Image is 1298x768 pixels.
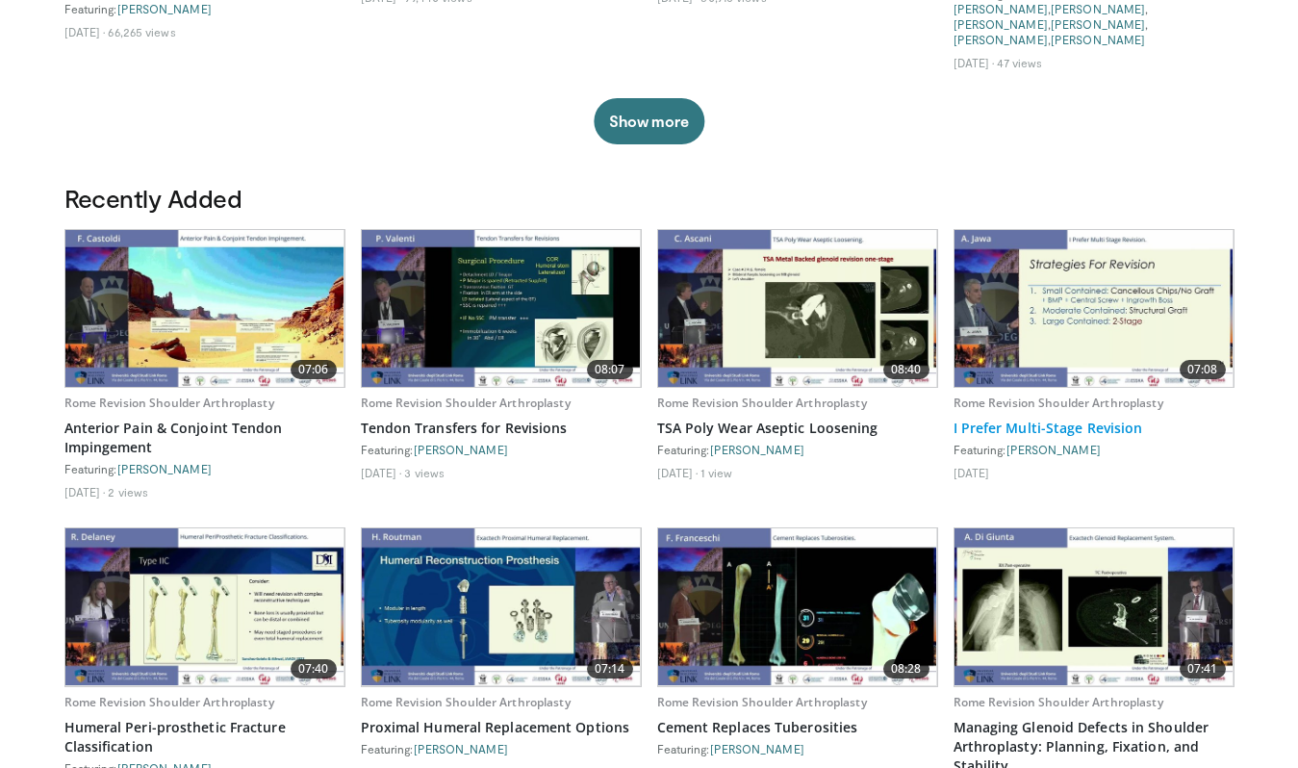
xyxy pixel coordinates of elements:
[362,528,641,685] a: 07:14
[361,718,642,737] a: Proximal Humeral Replacement Options
[414,742,508,755] a: [PERSON_NAME]
[997,55,1042,70] li: 47 views
[64,24,106,39] li: [DATE]
[64,1,345,16] div: Featuring:
[658,528,937,685] img: 8042dcb6-8246-440b-96e3-b3fdfd60ef0a.620x360_q85_upscale.jpg
[64,461,345,476] div: Featuring:
[657,694,867,710] a: Rome Revision Shoulder Arthroplasty
[1051,2,1145,15] a: [PERSON_NAME]
[587,360,633,379] span: 08:07
[65,230,344,387] img: 8037028b-5014-4d38-9a8c-71d966c81743.620x360_q85_upscale.jpg
[291,659,337,678] span: 07:40
[1051,17,1145,31] a: [PERSON_NAME]
[658,230,937,387] a: 08:40
[954,33,1048,46] a: [PERSON_NAME]
[657,419,938,438] a: TSA Poly Wear Aseptic Loosening
[362,230,641,387] a: 08:07
[954,528,1234,685] img: 20d82a31-24c1-4cf8-8505-f6583b54eaaf.620x360_q85_upscale.jpg
[414,443,508,456] a: [PERSON_NAME]
[362,230,641,387] img: f121adf3-8f2a-432a-ab04-b981073a2ae5.620x360_q85_upscale.jpg
[361,419,642,438] a: Tendon Transfers for Revisions
[64,395,274,411] a: Rome Revision Shoulder Arthroplasty
[883,360,929,379] span: 08:40
[65,528,344,685] a: 07:40
[954,230,1234,387] img: a3fe917b-418f-4b37-ad2e-b0d12482d850.620x360_q85_upscale.jpg
[362,528,641,685] img: 3d690308-9757-4d1f-b0cf-d2daa646b20c.620x360_q85_upscale.jpg
[657,395,867,411] a: Rome Revision Shoulder Arthroplasty
[954,395,1163,411] a: Rome Revision Shoulder Arthroplasty
[117,462,212,475] a: [PERSON_NAME]
[700,465,732,480] li: 1 view
[361,465,402,480] li: [DATE]
[657,442,938,457] div: Featuring:
[65,230,344,387] a: 07:06
[291,360,337,379] span: 07:06
[1051,33,1145,46] a: [PERSON_NAME]
[657,718,938,737] a: Cement Replaces Tuberosities
[64,419,345,457] a: Anterior Pain & Conjoint Tendon Impingement
[594,98,704,144] button: Show more
[954,465,990,480] li: [DATE]
[361,442,642,457] div: Featuring:
[108,24,175,39] li: 66,265 views
[64,694,274,710] a: Rome Revision Shoulder Arthroplasty
[710,742,804,755] a: [PERSON_NAME]
[954,442,1234,457] div: Featuring:
[64,718,345,756] a: Humeral Peri-prosthetic Fracture Classification
[361,395,571,411] a: Rome Revision Shoulder Arthroplasty
[587,659,633,678] span: 07:14
[954,230,1234,387] a: 07:08
[117,2,212,15] a: [PERSON_NAME]
[108,484,148,499] li: 2 views
[954,17,1048,31] a: [PERSON_NAME]
[65,528,344,685] img: c89197b7-361e-43d5-a86e-0b48a5cfb5ba.620x360_q85_upscale.jpg
[954,419,1234,438] a: I Prefer Multi-Stage Revision
[64,484,106,499] li: [DATE]
[361,741,642,756] div: Featuring:
[954,528,1234,685] a: 07:41
[658,230,937,387] img: b9682281-d191-4971-8e2c-52cd21f8feaa.620x360_q85_upscale.jpg
[954,55,995,70] li: [DATE]
[1180,659,1226,678] span: 07:41
[1006,443,1101,456] a: [PERSON_NAME]
[404,465,445,480] li: 3 views
[361,694,571,710] a: Rome Revision Shoulder Arthroplasty
[883,659,929,678] span: 08:28
[1180,360,1226,379] span: 07:08
[954,694,1163,710] a: Rome Revision Shoulder Arthroplasty
[657,741,938,756] div: Featuring:
[64,183,1234,214] h3: Recently Added
[657,465,699,480] li: [DATE]
[658,528,937,685] a: 08:28
[710,443,804,456] a: [PERSON_NAME]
